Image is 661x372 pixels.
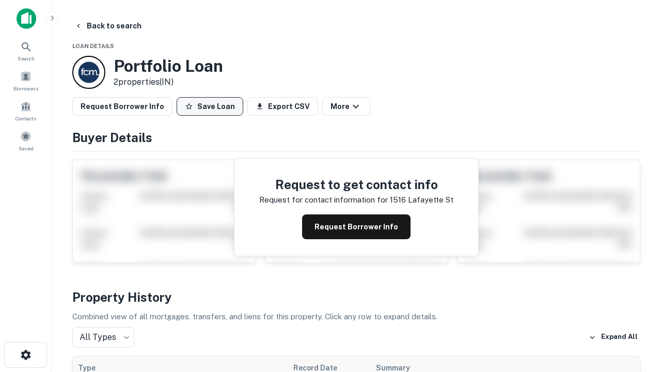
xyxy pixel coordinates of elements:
iframe: Chat Widget [609,256,661,306]
h4: Buyer Details [72,128,640,147]
a: Borrowers [3,67,49,95]
button: Back to search [70,17,146,35]
span: Borrowers [13,84,38,92]
span: Search [18,54,35,63]
p: Request for contact information for [259,194,388,206]
p: 2 properties (IN) [114,76,223,88]
span: Saved [19,144,34,152]
p: Combined view of all mortgages, transfers, and liens for this property. Click any row to expand d... [72,311,640,323]
h3: Portfolio Loan [114,56,223,76]
span: Contacts [15,114,36,122]
div: All Types [72,327,134,348]
h4: Property History [72,288,640,306]
span: Loan Details [72,43,114,49]
button: Export CSV [247,97,318,116]
button: Request Borrower Info [72,97,172,116]
h4: Request to get contact info [259,175,453,194]
button: More [322,97,370,116]
p: 1516 lafayette st [390,194,453,206]
img: capitalize-icon.png [17,8,36,29]
a: Contacts [3,97,49,125]
a: Search [3,37,49,65]
button: Save Loan [177,97,243,116]
button: Expand All [586,330,640,345]
a: Saved [3,127,49,154]
button: Request Borrower Info [302,214,411,239]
